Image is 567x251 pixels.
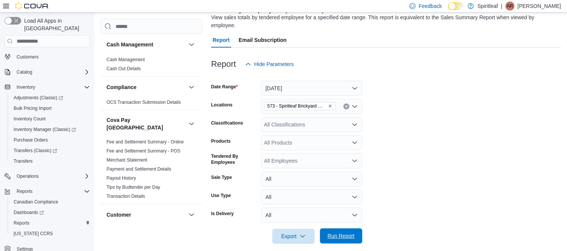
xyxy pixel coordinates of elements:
[107,211,185,219] button: Customer
[11,208,47,217] a: Dashboards
[107,139,184,145] a: Fee and Settlement Summary - Online
[11,197,90,206] span: Canadian Compliance
[14,172,90,181] span: Operations
[11,229,90,238] span: Washington CCRS
[14,116,46,122] span: Inventory Count
[11,104,55,113] a: Bulk Pricing Import
[11,229,56,238] a: [US_STATE] CCRS
[261,189,362,205] button: All
[11,197,61,206] a: Canadian Compliance
[100,98,202,110] div: Compliance
[14,68,90,77] span: Catalog
[8,228,93,239] button: [US_STATE] CCRS
[8,103,93,114] button: Bulk Pricing Import
[14,52,90,62] span: Customers
[8,92,93,103] a: Adjustments (Classic)
[2,67,93,77] button: Catalog
[11,125,90,134] span: Inventory Manager (Classic)
[507,2,513,11] span: AR
[8,156,93,166] button: Transfers
[2,82,93,92] button: Inventory
[11,146,60,155] a: Transfers (Classic)
[352,140,358,146] button: Open list of options
[14,231,53,237] span: [US_STATE] CCRS
[17,69,32,75] span: Catalog
[11,104,90,113] span: Bulk Pricing Import
[107,41,185,48] button: Cash Management
[107,166,171,172] span: Payment and Settlement Details
[11,157,36,166] a: Transfers
[261,208,362,223] button: All
[2,51,93,62] button: Customers
[239,32,287,48] span: Email Subscription
[261,81,362,96] button: [DATE]
[8,124,93,135] a: Inventory Manager (Classic)
[107,184,160,190] span: Tips by Budtender per Day
[501,2,502,11] p: |
[107,99,181,105] span: OCS Transaction Submission Details
[267,102,326,110] span: 573 - Spiritleaf Brickyard Way ([GEOGRAPHIC_DATA])
[11,93,90,102] span: Adjustments (Classic)
[107,57,145,63] span: Cash Management
[14,148,57,154] span: Transfers (Classic)
[14,126,76,132] span: Inventory Manager (Classic)
[107,175,136,181] span: Payout History
[211,102,233,108] label: Locations
[8,145,93,156] a: Transfers (Classic)
[11,136,90,145] span: Purchase Orders
[187,83,196,92] button: Compliance
[107,83,185,91] button: Compliance
[107,157,147,163] span: Merchant Statement
[14,83,90,92] span: Inventory
[17,188,32,194] span: Reports
[11,114,49,123] a: Inventory Count
[14,172,42,181] button: Operations
[261,171,362,186] button: All
[14,199,58,205] span: Canadian Compliance
[11,136,51,145] a: Purchase Orders
[8,197,93,207] button: Canadian Compliance
[21,17,90,32] span: Load All Apps in [GEOGRAPHIC_DATA]
[11,219,32,228] a: Reports
[107,194,145,199] a: Transaction Details
[14,52,42,62] a: Customers
[107,185,160,190] a: Tips by Budtender per Day
[17,54,39,60] span: Customers
[14,105,52,111] span: Bulk Pricing Import
[2,186,93,197] button: Reports
[14,68,35,77] button: Catalog
[107,148,180,154] a: Fee and Settlement Summary - POS
[14,220,29,226] span: Reports
[2,171,93,182] button: Operations
[211,211,234,217] label: Is Delivery
[277,229,310,244] span: Export
[211,14,557,29] div: View sales totals by tendered employee for a specified date range. This report is equivalent to t...
[328,104,332,108] button: Remove 573 - Spiritleaf Brickyard Way (Brampton) from selection in this group
[107,66,141,71] a: Cash Out Details
[352,158,358,164] button: Open list of options
[352,103,358,109] button: Open list of options
[107,41,153,48] h3: Cash Management
[505,2,514,11] div: Angela R
[107,100,181,105] a: OCS Transaction Submission Details
[187,119,196,128] button: Cova Pay [GEOGRAPHIC_DATA]
[14,158,32,164] span: Transfers
[328,232,355,240] span: Run Report
[213,32,230,48] span: Report
[8,207,93,218] a: Dashboards
[11,125,79,134] a: Inventory Manager (Classic)
[14,95,63,101] span: Adjustments (Classic)
[100,137,202,204] div: Cova Pay [GEOGRAPHIC_DATA]
[419,2,442,10] span: Feedback
[477,2,498,11] p: Spiritleaf
[14,187,90,196] span: Reports
[320,228,362,243] button: Run Report
[11,157,90,166] span: Transfers
[242,57,297,72] button: Hide Parameters
[100,55,202,76] div: Cash Management
[8,218,93,228] button: Reports
[187,40,196,49] button: Cash Management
